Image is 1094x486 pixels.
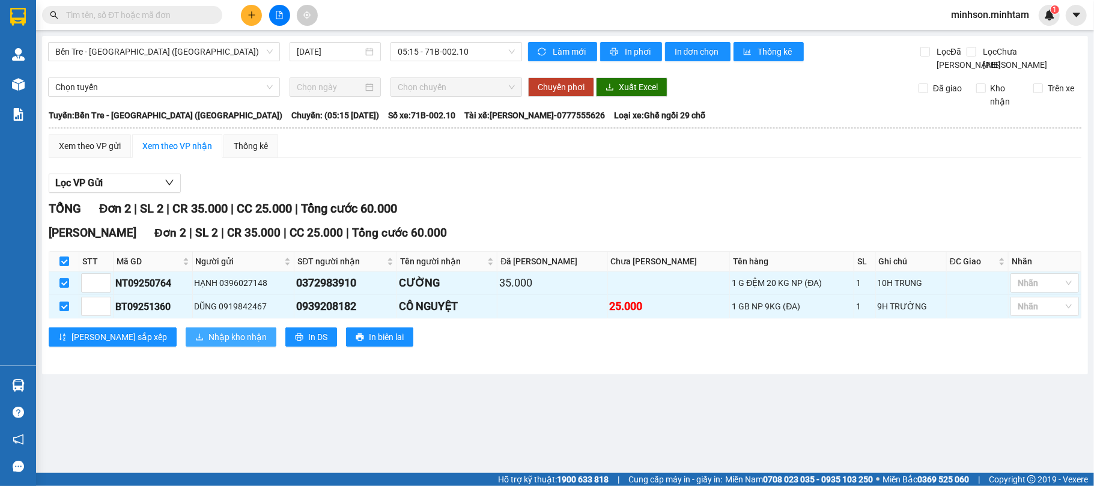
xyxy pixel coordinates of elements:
td: BT09251360 [114,295,193,318]
th: Đã [PERSON_NAME] [497,252,607,272]
span: message [13,461,24,472]
span: Loại xe: Ghế ngồi 29 chỗ [614,109,705,122]
span: Tổng cước 60.000 [352,226,447,240]
button: file-add [269,5,290,26]
span: question-circle [13,407,24,418]
span: Tổng cước 60.000 [301,201,397,216]
span: Chọn tuyến [55,78,273,96]
button: In đơn chọn [665,42,731,61]
span: Cung cấp máy in - giấy in: [628,473,722,486]
span: Đơn 2 [154,226,186,240]
span: | [221,226,224,240]
div: 0939208182 [296,298,395,315]
span: printer [610,47,620,57]
button: downloadNhập kho nhận [186,327,276,347]
div: 0372983910 [296,275,395,291]
span: bar-chart [743,47,753,57]
span: | [346,226,349,240]
span: SL 2 [140,201,163,216]
td: CƯỜNG [397,272,497,295]
span: minhson.minhtam [941,7,1039,22]
td: NT09250764 [114,272,193,295]
span: Trên xe [1043,82,1079,95]
div: 1 G ĐỆM 20 KG NP (ĐA) [732,276,852,290]
span: CR 35.000 [227,226,281,240]
button: caret-down [1066,5,1087,26]
span: CR 35.000 [172,201,228,216]
span: Chuyến: (05:15 [DATE]) [291,109,379,122]
img: solution-icon [12,108,25,121]
span: | [189,226,192,240]
div: HẠNH 0396027148 [195,276,293,290]
span: SL 2 [195,226,218,240]
span: download [195,333,204,342]
div: 1 [856,276,874,290]
span: Bến Tre - Sài Gòn (CT) [55,43,273,61]
span: SĐT người nhận [297,255,384,268]
div: DŨNG 0919842467 [195,300,293,313]
img: warehouse-icon [12,48,25,61]
span: Thống kê [758,45,794,58]
span: Số xe: 71B-002.10 [388,109,455,122]
strong: 1900 633 818 [557,475,609,484]
span: aim [303,11,311,19]
span: Chọn chuyến [398,78,515,96]
span: printer [356,333,364,342]
span: Xuất Excel [619,80,658,94]
img: warehouse-icon [12,379,25,392]
span: plus [248,11,256,19]
span: | [978,473,980,486]
span: download [606,83,614,93]
span: Mã GD [117,255,180,268]
div: 1 [856,300,874,313]
th: Tên hàng [730,252,854,272]
button: printerIn biên lai [346,327,413,347]
span: In biên lai [369,330,404,344]
span: copyright [1027,475,1036,484]
button: printerIn DS [285,327,337,347]
span: Người gửi [196,255,282,268]
div: CÔ NGUYỆT [399,298,495,315]
span: Tên người nhận [400,255,485,268]
span: Đã giao [928,82,967,95]
span: In đơn chọn [675,45,721,58]
span: | [618,473,619,486]
span: | [134,201,137,216]
span: Miền Bắc [883,473,969,486]
button: Chuyển phơi [528,77,594,97]
button: printerIn phơi [600,42,662,61]
span: Đơn 2 [99,201,131,216]
button: aim [297,5,318,26]
span: ⚪️ [876,477,880,482]
span: In DS [308,330,327,344]
img: icon-new-feature [1044,10,1055,20]
span: sync [538,47,548,57]
button: plus [241,5,262,26]
span: Tài xế: [PERSON_NAME]-0777555626 [464,109,605,122]
strong: 0708 023 035 - 0935 103 250 [763,475,873,484]
button: downloadXuất Excel [596,77,667,97]
td: 0939208182 [294,295,397,318]
th: STT [79,252,114,272]
sup: 1 [1051,5,1059,14]
span: Lọc VP Gửi [55,175,103,190]
img: logo-vxr [10,8,26,26]
span: CC 25.000 [237,201,292,216]
div: Xem theo VP gửi [59,139,121,153]
img: warehouse-icon [12,78,25,91]
button: sort-ascending[PERSON_NAME] sắp xếp [49,327,177,347]
span: search [50,11,58,19]
div: 35.000 [499,275,605,291]
span: printer [295,333,303,342]
button: bar-chartThống kê [734,42,804,61]
div: Nhãn [1012,255,1078,268]
div: 1 GB NP 9KG (ĐA) [732,300,852,313]
div: Xem theo VP nhận [142,139,212,153]
span: | [231,201,234,216]
strong: 0369 525 060 [917,475,969,484]
td: 0372983910 [294,272,397,295]
button: Lọc VP Gửi [49,174,181,193]
div: 9H TRƯỜNG [878,300,944,313]
span: Miền Nam [725,473,873,486]
span: sort-ascending [58,333,67,342]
